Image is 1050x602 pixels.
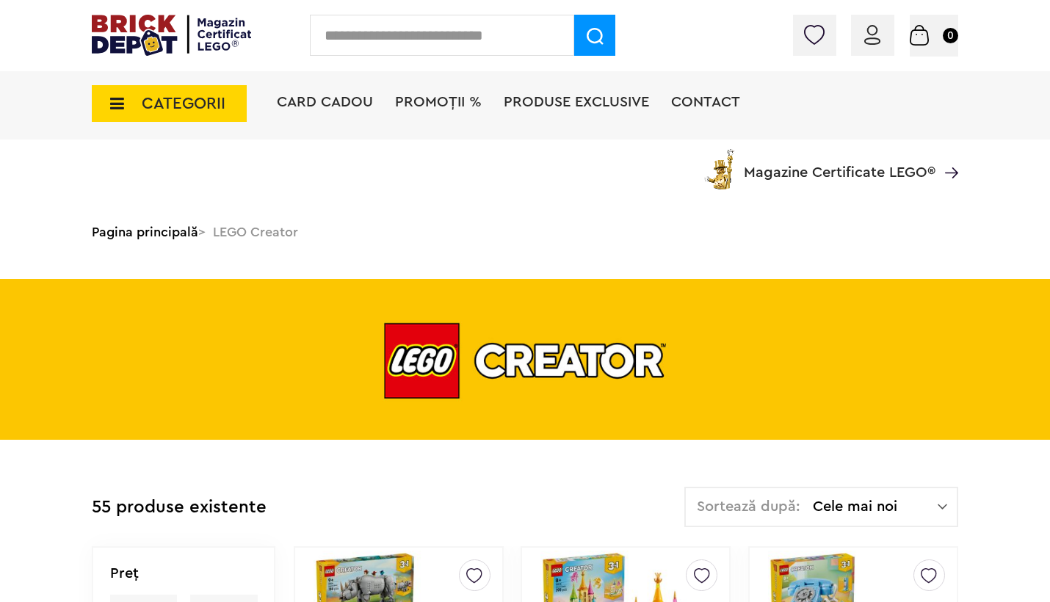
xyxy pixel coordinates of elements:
[142,95,225,112] span: CATEGORII
[943,28,958,43] small: 0
[813,499,938,514] span: Cele mai noi
[395,95,482,109] a: PROMOȚII %
[935,146,958,161] a: Magazine Certificate LEGO®
[744,146,935,180] span: Magazine Certificate LEGO®
[92,487,267,529] div: 55 produse existente
[92,225,198,239] a: Pagina principală
[671,95,740,109] a: Contact
[697,499,800,514] span: Sortează după:
[110,566,139,581] p: Preţ
[277,95,373,109] a: Card Cadou
[92,213,958,251] div: > LEGO Creator
[504,95,649,109] a: Produse exclusive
